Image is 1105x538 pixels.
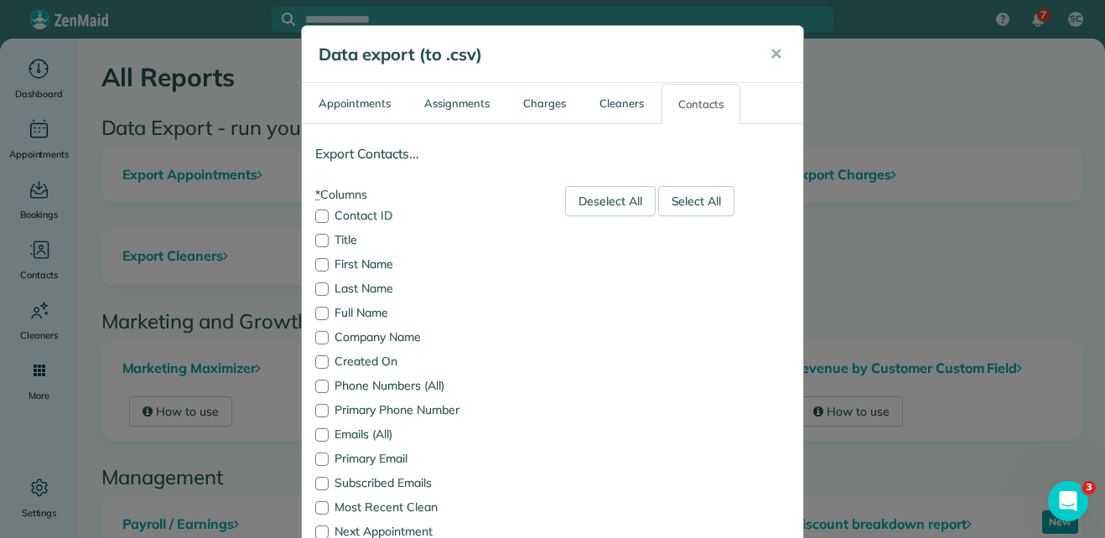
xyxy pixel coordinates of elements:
label: Subscribed Emails [315,477,540,489]
a: Contacts [661,84,740,124]
a: Cleaners [584,84,660,123]
label: Contact ID [315,210,540,221]
h5: Data export (to .csv) [319,43,746,66]
div: Select All [658,186,735,216]
a: Appointments [303,84,407,123]
span: ✕ [770,44,782,64]
label: Full Name [315,307,540,318]
label: First Name [315,258,540,270]
label: Created On [315,355,540,367]
iframe: Intercom live chat [1048,481,1088,521]
label: Primary Email [315,453,540,464]
label: Emails (All) [315,428,540,440]
h4: Export Contacts... [315,147,790,161]
label: Phone Numbers (All) [315,380,540,391]
a: Assignments [408,84,506,123]
a: Charges [507,84,582,123]
label: Last Name [315,282,540,294]
div: Deselect All [565,186,656,216]
label: Columns [315,186,540,203]
label: Title [315,234,540,246]
label: Company Name [315,331,540,343]
label: Primary Phone Number [315,404,540,416]
label: Most Recent Clean [315,501,540,513]
span: 3 [1082,481,1096,494]
label: Next Appointment [315,525,540,537]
